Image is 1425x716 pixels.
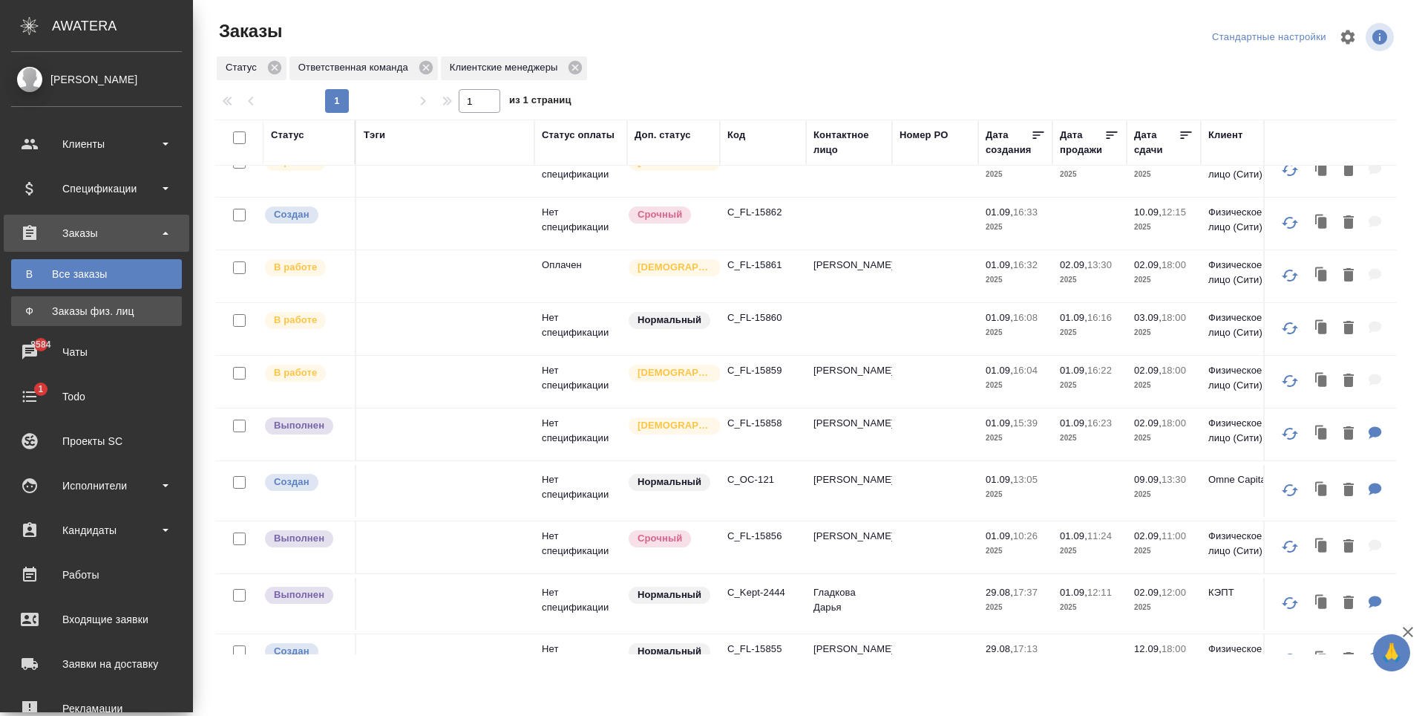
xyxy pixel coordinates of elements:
p: Физическое лицо (Сити) [1208,152,1280,182]
td: Нет спецификации [534,521,627,573]
a: Работы [4,556,189,593]
td: [PERSON_NAME] [806,634,892,686]
div: Тэги [364,128,385,143]
p: [DEMOGRAPHIC_DATA] [638,260,712,275]
p: Физическое лицо (Сити) [1208,416,1280,446]
button: Клонировать [1308,588,1336,619]
div: Контактное лицо [813,128,885,157]
div: Ответственная команда [289,56,438,80]
p: Нормальный [638,644,701,659]
div: Выставляется автоматически для первых 3 заказов нового контактного лица. Особое внимание [627,416,712,436]
div: Работы [11,564,182,586]
p: 17:13 [1013,643,1038,654]
p: 2025 [1134,600,1193,615]
span: 1 [29,382,52,397]
span: 8584 [22,337,59,352]
p: [DEMOGRAPHIC_DATA] [638,418,712,433]
p: 01.09, [1060,312,1087,323]
p: 2025 [986,431,1045,446]
p: 2025 [1134,273,1193,287]
div: Статус [217,56,286,80]
button: Обновить [1272,472,1308,508]
div: Выставляет ПМ после сдачи и проведения начислений. Последний этап для ПМа [263,529,347,549]
button: 🙏 [1373,634,1410,671]
p: 2025 [1134,167,1193,182]
p: C_Kept-2444 [727,585,799,600]
button: Обновить [1272,529,1308,564]
p: 01.09, [986,259,1013,270]
p: Физическое лицо (Сити) [1208,205,1280,235]
div: Клиенты [11,133,182,155]
div: Код [727,128,745,143]
p: Создан [274,207,309,222]
p: 29.08, [986,587,1013,598]
p: 13:30 [1087,259,1112,270]
p: 2025 [1060,600,1119,615]
button: Удалить [1336,475,1361,506]
p: Выполнен [274,418,324,433]
div: Выставляет ПМ после сдачи и проведения начислений. Последний этап для ПМа [263,585,347,605]
p: 01.09, [1060,587,1087,598]
p: 2025 [1060,273,1119,287]
p: 02.09, [1060,259,1087,270]
div: Статус [271,128,304,143]
td: [PERSON_NAME] [806,465,892,517]
button: Клонировать [1308,419,1336,449]
div: Заказы [11,222,182,244]
p: 02.09, [1134,417,1162,429]
p: 2025 [1134,487,1193,502]
p: Статус [226,60,262,75]
div: Все заказы [19,267,174,281]
p: 2025 [986,167,1045,182]
td: Нет спецификации [534,578,627,630]
p: Физическое лицо (Сити) [1208,363,1280,393]
span: Посмотреть информацию [1366,23,1397,51]
div: Спецификации [11,178,182,200]
p: 2025 [986,220,1045,235]
p: Нормальный [638,313,701,328]
p: 01.09, [986,312,1013,323]
p: 02.09, [1134,259,1162,270]
div: Выставляется автоматически при создании заказа [263,205,347,225]
div: Выставляет ПМ после принятия заказа от КМа [263,258,347,278]
p: 18:00 [1162,365,1186,376]
button: Обновить [1272,310,1308,346]
p: 16:04 [1013,365,1038,376]
p: 2025 [986,273,1045,287]
div: Входящие заявки [11,608,182,631]
p: 2025 [1060,378,1119,393]
p: 01.09, [986,530,1013,541]
p: 2025 [1134,378,1193,393]
a: 8584Чаты [4,333,189,371]
button: Клонировать [1308,155,1336,186]
p: 01.09, [1060,417,1087,429]
p: 12:00 [1162,587,1186,598]
p: 2025 [1060,431,1119,446]
a: Входящие заявки [4,601,189,638]
p: Создан [274,644,309,659]
p: [DEMOGRAPHIC_DATA] [638,365,712,380]
p: Срочный [638,207,682,222]
p: 2025 [1060,544,1119,559]
button: Удалить [1336,419,1361,449]
button: Удалить [1336,532,1361,562]
div: Статус оплаты [542,128,615,143]
p: Физическое лицо (Сити) [1208,529,1280,559]
div: Заявки на доставку [11,653,182,675]
p: 16:23 [1087,417,1112,429]
td: Нет спецификации [534,198,627,250]
span: Заказы [215,19,282,43]
td: Оплачен [534,250,627,302]
p: 13:05 [1013,474,1038,485]
div: Доп. статус [635,128,691,143]
p: Omne Capital [1208,472,1280,487]
p: 2025 [986,487,1045,502]
p: 13:30 [1162,474,1186,485]
button: Обновить [1272,258,1308,293]
button: Клонировать [1308,475,1336,506]
p: Физическое лицо (Сити) [1208,642,1280,671]
td: Нет спецификации [534,409,627,460]
p: 01.09, [986,365,1013,376]
p: C_FL-15861 [727,258,799,273]
button: Клонировать [1308,645,1336,675]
